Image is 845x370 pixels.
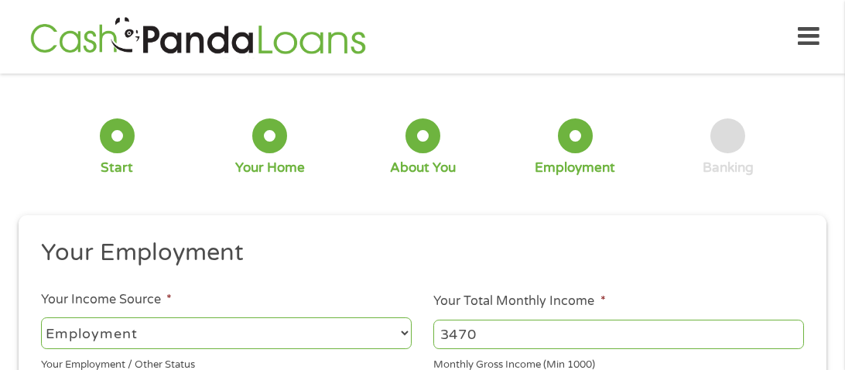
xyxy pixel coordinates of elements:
div: Banking [703,159,754,176]
div: Your Home [235,159,305,176]
div: Employment [535,159,615,176]
div: About You [390,159,456,176]
label: Your Income Source [41,292,172,308]
img: GetLoanNow Logo [26,15,371,59]
input: 1800 [433,320,804,349]
label: Your Total Monthly Income [433,293,605,310]
div: Start [101,159,133,176]
h2: Your Employment [41,238,793,269]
